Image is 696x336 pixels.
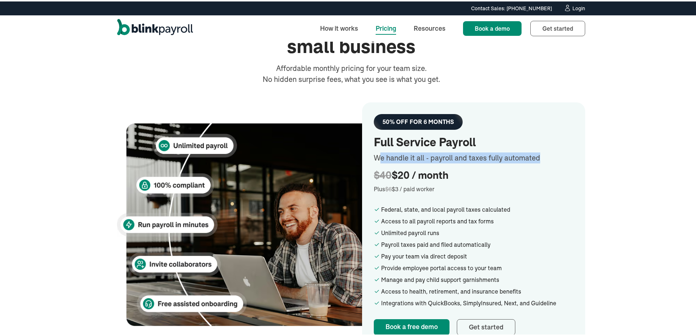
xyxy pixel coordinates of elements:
[381,204,573,212] div: Federal, state, and local payroll taxes calculated
[564,3,585,11] a: Login
[117,18,193,37] a: home
[381,250,573,259] div: Pay your team via direct deposit
[381,215,573,224] div: Access to all payroll reports and tax forms
[374,134,573,148] h2: Full Service Payroll
[572,4,585,10] div: Login
[381,274,573,283] div: Manage and pay child support garnishments
[542,23,573,31] span: Get started
[374,318,449,334] a: Book a free demo
[381,239,573,248] div: Payroll taxes paid and filed automatically
[475,23,510,31] span: Book a demo
[457,318,515,334] a: Get started
[374,168,392,180] span: $40
[530,19,585,35] a: Get started
[374,151,573,162] div: We handle it all - payroll and taxes fully automated
[374,168,573,180] div: $20 / month
[381,297,573,306] div: Integrations with QuickBooks, SimplyInsured, Next, and Guideline
[383,117,454,124] div: 50% OFF FOR 6 MONTHS
[381,227,573,236] div: Unlimited payroll runs
[374,183,573,192] div: Plus $3 / paid worker
[314,19,364,35] a: How it works
[370,19,402,35] a: Pricing
[471,3,552,11] div: Contact Sales: [PHONE_NUMBER]
[381,262,573,271] div: Provide employee portal access to your team
[408,19,451,35] a: Resources
[381,286,573,294] div: Access to health, retirement, and insurance benefits
[463,20,522,34] a: Book a demo
[385,184,392,191] span: $6
[260,61,442,83] div: Affordable monthly pricing for your team size. No hidden surprise fees, what you see is what you ...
